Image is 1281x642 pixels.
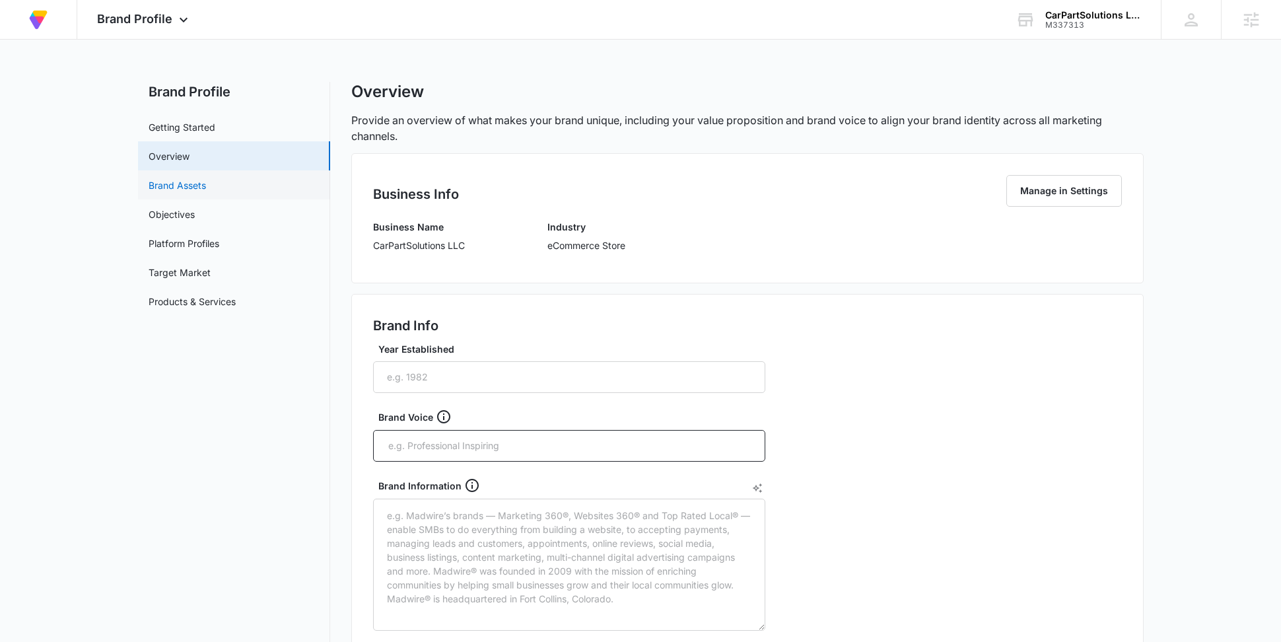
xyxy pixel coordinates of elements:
h2: Brand Profile [138,82,330,102]
input: e.g. Professional Inspiring [387,436,754,456]
p: eCommerce Store [547,238,625,252]
label: Year Established [378,342,771,356]
a: Target Market [149,266,211,279]
h3: Business Name [373,220,465,234]
span: Brand Profile [97,12,172,26]
div: account name [1045,10,1142,20]
input: e.g. 1982 [373,361,765,393]
a: Objectives [149,207,195,221]
div: Brand Voice [378,409,771,425]
h3: Industry [547,220,625,234]
div: account id [1045,20,1142,30]
a: Platform Profiles [149,236,219,250]
a: Overview [149,149,190,163]
img: Volusion [26,8,50,32]
p: CarPartSolutions LLC [373,238,465,252]
h1: Overview [351,82,424,102]
a: Brand Assets [149,178,206,192]
p: Provide an overview of what makes your brand unique, including your value proposition and brand v... [351,112,1144,144]
a: Getting Started [149,120,215,134]
h2: Business Info [373,184,459,204]
a: Products & Services [149,295,236,308]
button: AI Text Generator [752,483,763,493]
button: Manage in Settings [1006,175,1122,207]
h2: Brand Info [373,316,438,336]
div: Brand Information [378,478,771,493]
